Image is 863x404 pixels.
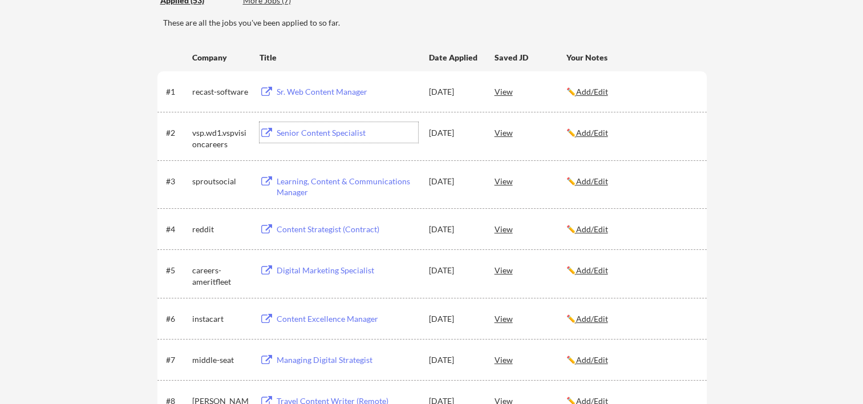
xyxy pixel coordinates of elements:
div: View [495,81,566,102]
u: Add/Edit [576,265,608,275]
u: Add/Edit [576,355,608,365]
div: ✏️ [566,313,696,325]
div: Saved JD [495,47,566,67]
div: #6 [166,313,188,325]
div: Content Excellence Manager [277,313,418,325]
div: #4 [166,224,188,235]
div: Date Applied [429,52,479,63]
div: [DATE] [429,313,479,325]
u: Add/Edit [576,128,608,138]
div: View [495,349,566,370]
div: recast-software [192,86,249,98]
div: Learning, Content & Communications Manager [277,176,418,198]
div: View [495,219,566,239]
div: View [495,308,566,329]
div: [DATE] [429,127,479,139]
div: Senior Content Specialist [277,127,418,139]
div: View [495,122,566,143]
div: [DATE] [429,86,479,98]
div: Title [260,52,418,63]
div: Managing Digital Strategist [277,354,418,366]
div: View [495,260,566,280]
div: ✏️ [566,265,696,276]
div: Content Strategist (Contract) [277,224,418,235]
div: [DATE] [429,224,479,235]
div: careers-ameritfleet [192,265,249,287]
div: ✏️ [566,127,696,139]
div: #1 [166,86,188,98]
div: sproutsocial [192,176,249,187]
div: #5 [166,265,188,276]
div: reddit [192,224,249,235]
div: These are all the jobs you've been applied to so far. [163,17,707,29]
div: vsp.wd1.vspvisioncareers [192,127,249,150]
div: middle-seat [192,354,249,366]
div: ✏️ [566,224,696,235]
div: #3 [166,176,188,187]
div: instacart [192,313,249,325]
div: ✏️ [566,354,696,366]
div: View [495,171,566,191]
u: Add/Edit [576,176,608,186]
div: Sr. Web Content Manager [277,86,418,98]
div: ✏️ [566,86,696,98]
div: Digital Marketing Specialist [277,265,418,276]
div: ✏️ [566,176,696,187]
u: Add/Edit [576,87,608,96]
div: #7 [166,354,188,366]
div: [DATE] [429,176,479,187]
div: [DATE] [429,354,479,366]
div: Your Notes [566,52,696,63]
div: #2 [166,127,188,139]
u: Add/Edit [576,314,608,324]
u: Add/Edit [576,224,608,234]
div: Company [192,52,249,63]
div: [DATE] [429,265,479,276]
